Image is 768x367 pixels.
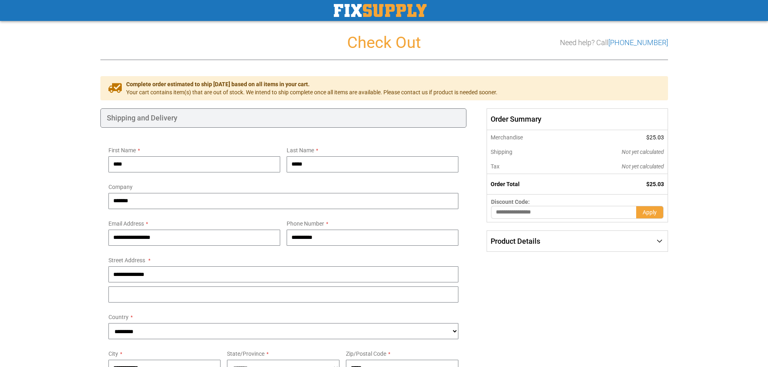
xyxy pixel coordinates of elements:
[608,38,668,47] a: [PHONE_NUMBER]
[491,237,540,245] span: Product Details
[560,39,668,47] h3: Need help? Call
[622,163,664,170] span: Not yet calculated
[287,147,314,153] span: Last Name
[108,314,129,320] span: Country
[487,108,668,130] span: Order Summary
[287,220,324,227] span: Phone Number
[108,184,133,190] span: Company
[622,149,664,155] span: Not yet calculated
[346,350,386,357] span: Zip/Postal Code
[227,350,264,357] span: State/Province
[491,181,520,187] strong: Order Total
[334,4,427,17] a: store logo
[636,206,664,219] button: Apply
[100,34,668,52] h1: Check Out
[108,257,145,263] span: Street Address
[108,350,118,357] span: City
[491,149,512,155] span: Shipping
[487,130,567,145] th: Merchandise
[126,88,497,96] span: Your cart contains item(s) that are out of stock. We intend to ship complete once all items are a...
[643,209,657,216] span: Apply
[108,220,144,227] span: Email Address
[334,4,427,17] img: Fix Industrial Supply
[487,159,567,174] th: Tax
[126,80,497,88] span: Complete order estimated to ship [DATE] based on all items in your cart.
[646,181,664,187] span: $25.03
[100,108,467,128] div: Shipping and Delivery
[108,147,136,153] span: First Name
[491,199,530,205] span: Discount Code:
[646,134,664,141] span: $25.03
